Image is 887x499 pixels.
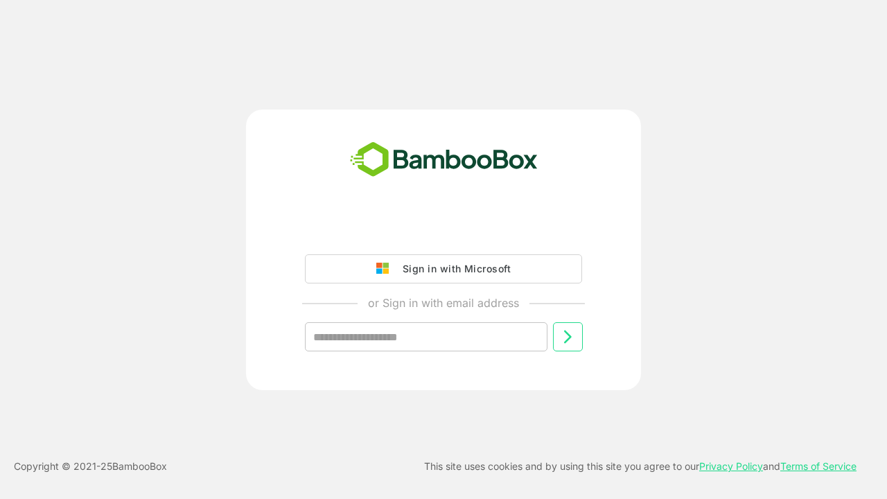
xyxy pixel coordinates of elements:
p: Copyright © 2021- 25 BambooBox [14,458,167,475]
img: bamboobox [342,137,545,183]
p: or Sign in with email address [368,295,519,311]
a: Privacy Policy [699,460,763,472]
img: google [376,263,396,275]
p: This site uses cookies and by using this site you agree to our and [424,458,857,475]
a: Terms of Service [780,460,857,472]
button: Sign in with Microsoft [305,254,582,283]
div: Sign in with Microsoft [396,260,511,278]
